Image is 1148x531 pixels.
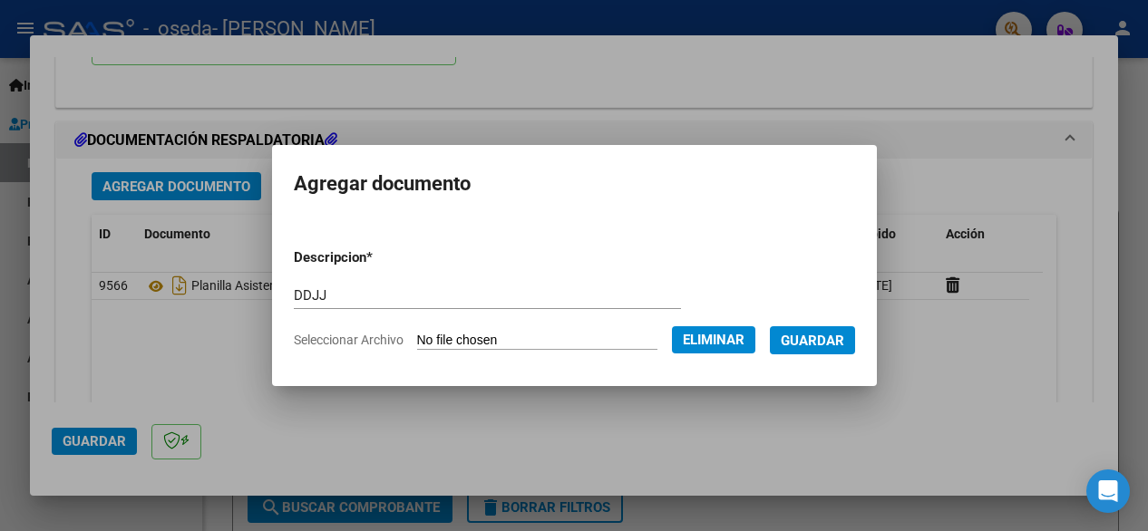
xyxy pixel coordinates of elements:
[672,326,755,353] button: Eliminar
[770,326,855,354] button: Guardar
[1086,469,1130,513] div: Open Intercom Messenger
[781,333,844,349] span: Guardar
[683,332,744,348] span: Eliminar
[294,247,462,268] p: Descripcion
[294,167,855,201] h2: Agregar documento
[294,333,404,347] span: Seleccionar Archivo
